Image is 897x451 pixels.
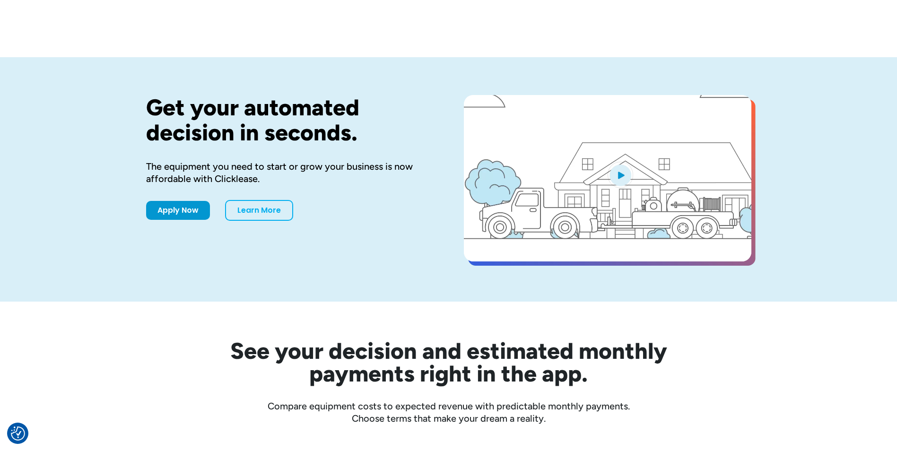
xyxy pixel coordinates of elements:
[146,400,751,425] div: Compare equipment costs to expected revenue with predictable monthly payments. Choose terms that ...
[146,201,210,220] a: Apply Now
[464,95,751,261] a: open lightbox
[608,162,633,188] img: Blue play button logo on a light blue circular background
[11,426,25,441] img: Revisit consent button
[225,200,293,221] a: Learn More
[146,95,434,145] h1: Get your automated decision in seconds.
[146,160,434,185] div: The equipment you need to start or grow your business is now affordable with Clicklease.
[11,426,25,441] button: Consent Preferences
[184,339,714,385] h2: See your decision and estimated monthly payments right in the app.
